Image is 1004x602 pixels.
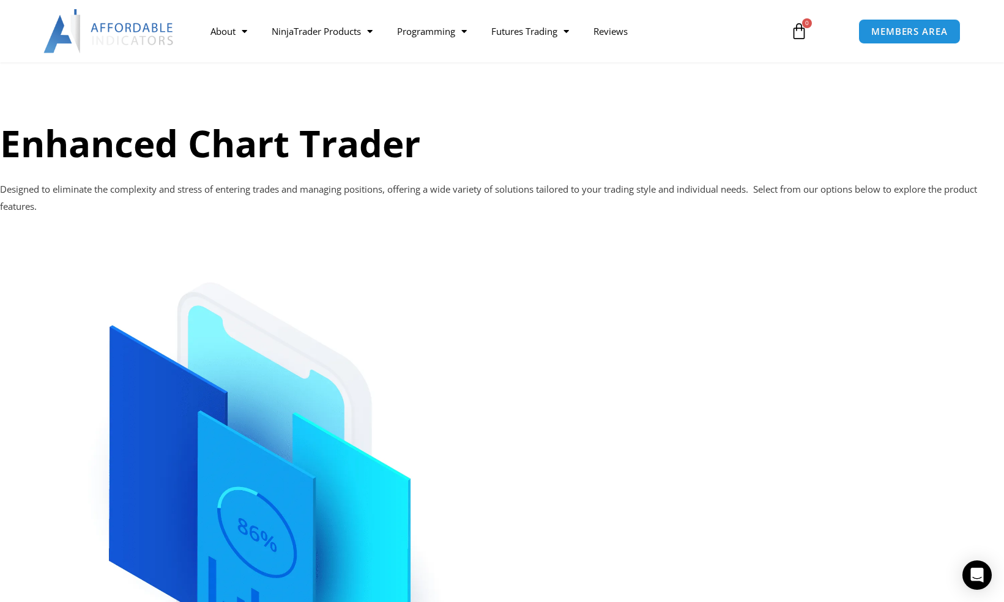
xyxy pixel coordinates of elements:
a: About [198,17,259,45]
a: NinjaTrader Products [259,17,385,45]
a: MEMBERS AREA [858,19,961,44]
a: 0 [772,13,826,49]
a: Reviews [581,17,640,45]
nav: Menu [198,17,776,45]
a: Programming [385,17,479,45]
a: Futures Trading [479,17,581,45]
span: 0 [802,18,812,28]
img: LogoAI | Affordable Indicators – NinjaTrader [43,9,175,53]
div: Open Intercom Messenger [962,560,992,590]
span: MEMBERS AREA [871,27,948,36]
